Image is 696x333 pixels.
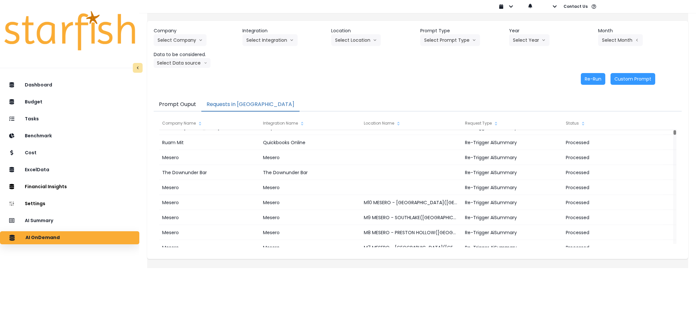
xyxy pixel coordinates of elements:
button: Prompt Ouput [154,98,201,112]
button: Requests in [GEOGRAPHIC_DATA] [201,98,300,112]
div: Processed [563,150,663,165]
svg: arrow down line [542,37,546,43]
div: Mesero [260,225,360,240]
header: Year [509,27,593,34]
button: Select Integrationarrow down line [242,34,298,46]
svg: arrow left line [635,37,639,43]
svg: sort [396,121,401,126]
div: Processed [563,195,663,210]
div: Mesero [260,240,360,255]
div: The Downunder Bar [159,165,259,180]
button: Select Yeararrow down line [509,34,549,46]
button: Select Locationarrow down line [331,34,381,46]
svg: sort [300,121,305,126]
p: AI Summary [25,218,53,223]
div: Mesero [260,150,360,165]
svg: sort [493,121,499,126]
button: Select Data sourcearrow down line [154,58,210,68]
div: Processed [563,225,663,240]
button: Custom Prompt [611,73,655,85]
div: Status [563,117,663,130]
div: Mesero [159,180,259,195]
header: Integration [242,27,326,34]
div: Processed [563,165,663,180]
div: Re-Trigger AiSummary [462,195,562,210]
svg: arrow down line [373,37,377,43]
p: ExcelData [25,167,49,173]
button: Select Prompt Typearrow down line [420,34,480,46]
p: Tasks [25,116,39,122]
div: Re-Trigger AiSummary [462,135,562,150]
div: Mesero [159,225,259,240]
div: Location Name [361,117,461,130]
header: Company [154,27,237,34]
div: Ruam Mit [159,135,259,150]
div: M8 MESERO - PRESTON HOLLOW([GEOGRAPHIC_DATA]) [361,225,461,240]
div: Request Type [462,117,562,130]
p: AI OnDemand [25,235,60,241]
div: Processed [563,210,663,225]
div: Integration Name [260,117,360,130]
div: Mesero [159,150,259,165]
div: Re-Trigger AiSummary [462,210,562,225]
p: Dashboard [25,82,52,88]
div: Processed [563,135,663,150]
div: Mesero [260,210,360,225]
button: Select Montharrow left line [598,34,643,46]
div: M9 MESERO - SOUTHLAKE([GEOGRAPHIC_DATA]) [361,210,461,225]
div: Mesero [159,210,259,225]
header: Data to be considered. [154,51,237,58]
svg: sort [197,121,203,126]
button: Select Companyarrow down line [154,34,207,46]
header: Month [598,27,682,34]
p: Cost [25,150,37,156]
div: Re-Trigger AiSummary [462,150,562,165]
svg: arrow down line [290,37,294,43]
div: M7 MESERO - [GEOGRAPHIC_DATA]([GEOGRAPHIC_DATA]) [361,240,461,255]
div: Re-Trigger AiSummary [462,225,562,240]
button: Re-Run [581,73,605,85]
div: Re-Trigger AiSummary [462,180,562,195]
div: Mesero [260,195,360,210]
div: Processed [563,240,663,255]
p: Benchmark [25,133,52,139]
svg: arrow down line [199,37,203,43]
svg: arrow down line [472,37,476,43]
div: Mesero [159,240,259,255]
div: Mesero [159,195,259,210]
p: Budget [25,99,42,105]
div: M10 MESERO - [GEOGRAPHIC_DATA]([GEOGRAPHIC_DATA]) [361,195,461,210]
div: Quickbooks Online [260,135,360,150]
div: Company Name [159,117,259,130]
svg: sort [580,121,586,126]
div: The Downunder Bar [260,165,360,180]
header: Location [331,27,415,34]
div: Processed [563,180,663,195]
header: Prompt Type [420,27,504,34]
div: Re-Trigger AiSummary [462,240,562,255]
div: Mesero [260,180,360,195]
svg: arrow down line [204,60,207,66]
div: Re-Trigger AiSummary [462,165,562,180]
